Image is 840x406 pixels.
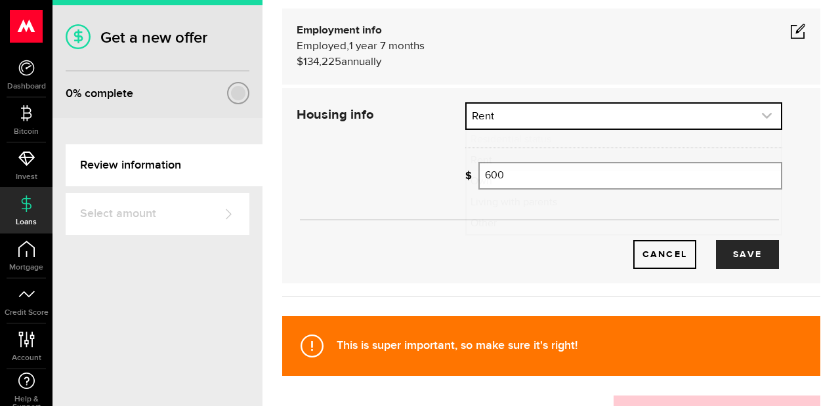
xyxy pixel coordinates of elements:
span: 0 [66,87,73,100]
button: Save [716,240,779,269]
a: expand select [467,104,781,129]
li: Living with parents [467,192,781,213]
a: Cancel [633,240,696,269]
li: Rent [467,150,781,171]
h1: Get a new offer [66,28,249,47]
a: Select amount [66,193,249,235]
strong: Housing info [297,108,373,121]
span: , [346,41,349,52]
div: % complete [66,82,133,106]
a: Review information [66,144,262,186]
li: Other [467,213,781,234]
span: $134,225 [297,56,341,68]
b: Employment info [297,25,382,36]
span: annually [341,56,381,68]
strong: This is super important, so make sure it's right! [337,338,577,352]
span: Employed [297,41,346,52]
span: 1 year 7 months [349,41,425,52]
li: Residential status [467,129,781,150]
button: Open LiveChat chat widget [10,5,50,45]
li: Own [467,171,781,192]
